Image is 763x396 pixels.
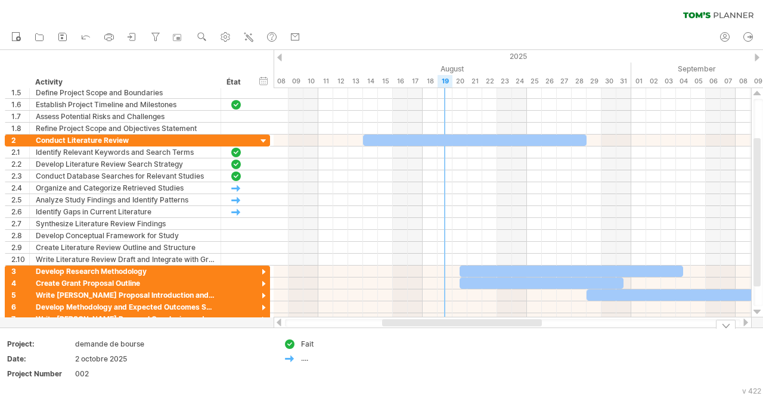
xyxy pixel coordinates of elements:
div: 2.9 [11,242,29,253]
div: Thursday, 21 August 2025 [467,75,482,88]
div: Develop Literature Review Search Strategy [36,158,215,170]
div: Analyze Study Findings and Identify Patterns [36,194,215,205]
div: demande de bourse [75,339,175,349]
div: 5 [11,289,29,301]
div: Monday, 18 August 2025 [423,75,438,88]
div: Establish Project Timeline and Milestones [36,99,215,110]
div: Monday, 1 September 2025 [631,75,646,88]
div: Saturday, 6 September 2025 [706,75,721,88]
div: 7 [11,313,29,325]
div: 2.3 [11,170,29,182]
div: Friday, 22 August 2025 [482,75,497,88]
div: Synthesize Literature Review Findings [36,218,215,229]
div: 2.8 [11,230,29,241]
div: Wednesday, 3 September 2025 [661,75,676,88]
div: Date: [7,354,73,364]
div: Thursday, 4 September 2025 [676,75,691,88]
div: August 2025 [169,63,631,75]
div: 2.1 [11,146,29,158]
div: Saturday, 16 August 2025 [393,75,408,88]
div: 3 [11,266,29,277]
div: Wednesday, 13 August 2025 [348,75,363,88]
div: Refine Project Scope and Objectives Statement [36,123,215,134]
div: 1.8 [11,123,29,134]
div: Activity [35,76,214,88]
div: Tuesday, 26 August 2025 [542,75,557,88]
div: 2 [11,135,29,146]
div: 1.6 [11,99,29,110]
div: Conduct Database Searches for Relevant Studies [36,170,215,182]
div: 2.6 [11,206,29,217]
div: Tuesday, 19 August 2025 [438,75,452,88]
div: Write [PERSON_NAME] Proposal Introduction and Background [36,289,215,301]
div: Project: [7,339,73,349]
div: Sunday, 31 August 2025 [616,75,631,88]
div: 2.5 [11,194,29,205]
div: Sunday, 17 August 2025 [408,75,423,88]
div: Create Grant Proposal Outline [36,277,215,289]
div: Create Literature Review Outline and Structure [36,242,215,253]
div: Wednesday, 20 August 2025 [452,75,467,88]
div: Develop Research Methodology [36,266,215,277]
div: 2.2 [11,158,29,170]
div: 2.4 [11,182,29,194]
div: Sunday, 7 September 2025 [721,75,736,88]
div: Saturday, 23 August 2025 [497,75,512,88]
div: Fait [301,339,366,349]
div: Conduct Literature Review [36,135,215,146]
div: Monday, 25 August 2025 [527,75,542,88]
div: Identify Gaps in Current Literature [36,206,215,217]
div: v 422 [742,386,761,395]
div: 1.7 [11,111,29,122]
div: hide legend [716,320,736,329]
div: Monday, 8 September 2025 [736,75,750,88]
div: Tuesday, 2 September 2025 [646,75,661,88]
div: Sunday, 24 August 2025 [512,75,527,88]
div: Monday, 11 August 2025 [318,75,333,88]
div: Define Project Scope and Boundaries [36,87,215,98]
div: Write Literature Review Draft and Integrate with Grant Proposal [36,254,215,265]
div: Thursday, 14 August 2025 [363,75,378,88]
div: 2.7 [11,218,29,229]
div: Develop Methodology and Expected Outcomes Sections [36,301,215,313]
div: 2 octobre 2025 [75,354,175,364]
div: .... [301,353,366,363]
div: Saturday, 30 August 2025 [601,75,616,88]
div: Friday, 15 August 2025 [378,75,393,88]
div: Thursday, 28 August 2025 [572,75,587,88]
div: 6 [11,301,29,313]
div: Friday, 29 August 2025 [587,75,601,88]
div: Friday, 8 August 2025 [274,75,289,88]
div: 1.5 [11,87,29,98]
div: Tuesday, 12 August 2025 [333,75,348,88]
div: 002 [75,369,175,379]
div: Saturday, 9 August 2025 [289,75,303,88]
div: État [227,76,244,88]
div: Organize and Categorize Retrieved Studies [36,182,215,194]
div: Write [PERSON_NAME] Proposal Conclusion and Abstract [36,313,215,325]
div: 4 [11,277,29,289]
div: Identify Relevant Keywords and Search Terms [36,146,215,158]
div: Project Number [7,369,73,379]
div: Friday, 5 September 2025 [691,75,706,88]
div: 2.10 [11,254,29,265]
div: Wednesday, 27 August 2025 [557,75,572,88]
div: Develop Conceptual Framework for Study [36,230,215,241]
div: Sunday, 10 August 2025 [303,75,318,88]
div: Assess Potential Risks and Challenges [36,111,215,122]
